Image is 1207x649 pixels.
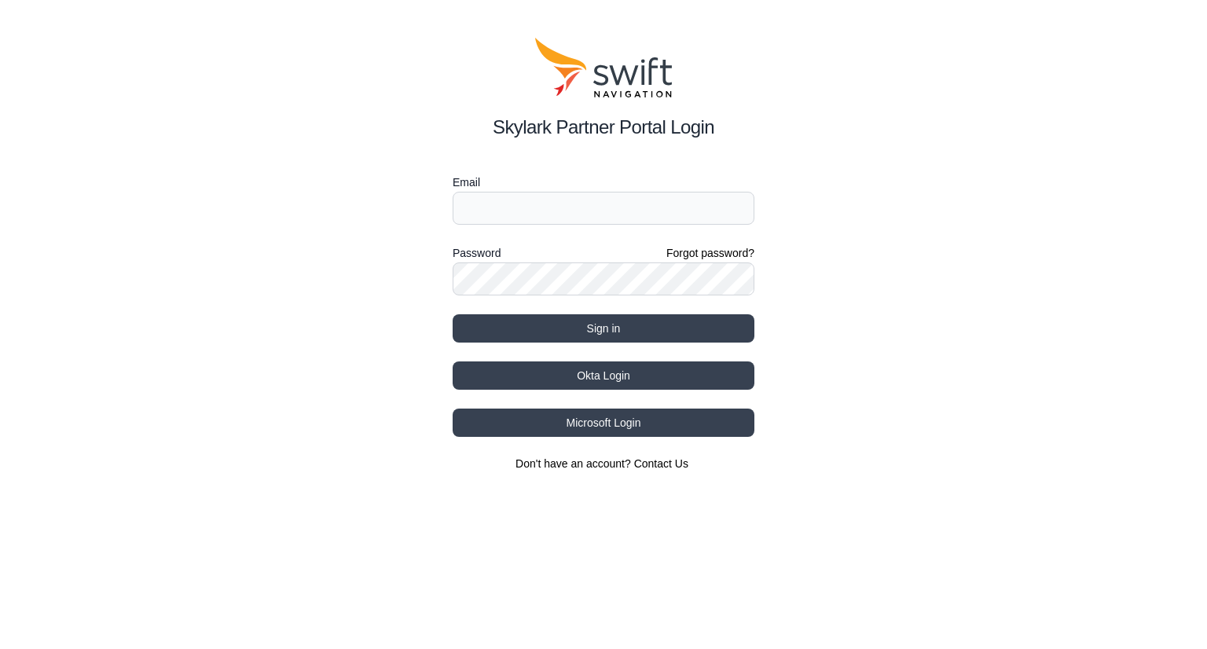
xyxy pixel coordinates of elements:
button: Sign in [453,314,754,343]
button: Microsoft Login [453,409,754,437]
label: Email [453,173,754,192]
label: Password [453,244,501,262]
section: Don't have an account? [453,456,754,471]
a: Contact Us [634,457,688,470]
button: Okta Login [453,361,754,390]
h2: Skylark Partner Portal Login [453,113,754,141]
a: Forgot password? [666,245,754,261]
